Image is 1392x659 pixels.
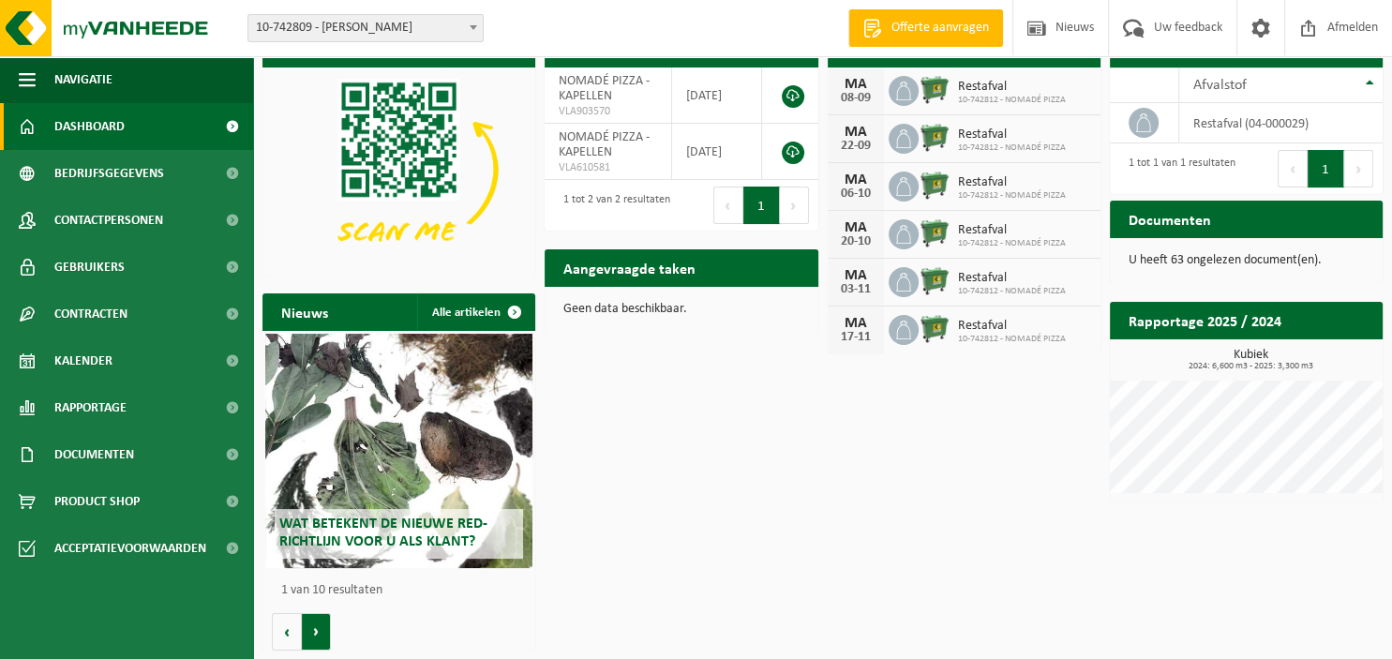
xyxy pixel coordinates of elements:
h2: Rapportage 2025 / 2024 [1110,302,1300,338]
h2: Aangevraagde taken [545,249,714,286]
span: Offerte aanvragen [887,19,994,37]
span: Product Shop [54,478,140,525]
td: [DATE] [672,124,762,180]
img: WB-0660-HPE-GN-01 [919,264,950,296]
div: MA [837,172,875,187]
p: Geen data beschikbaar. [563,303,799,316]
span: Contactpersonen [54,197,163,244]
div: 06-10 [837,187,875,201]
span: Afvalstof [1193,78,1247,93]
div: MA [837,316,875,331]
img: Download de VHEPlus App [262,67,535,272]
span: VLA903570 [559,104,657,119]
span: 10-742809 - DE POTTER SAM - MERKSEM [248,15,483,41]
div: 08-09 [837,92,875,105]
span: Restafval [958,127,1066,142]
span: 2024: 6,600 m3 - 2025: 3,300 m3 [1119,362,1383,371]
a: Wat betekent de nieuwe RED-richtlijn voor u als klant? [265,334,532,568]
div: MA [837,77,875,92]
button: Next [780,187,809,224]
p: U heeft 63 ongelezen document(en). [1129,254,1364,267]
button: Previous [1278,150,1308,187]
h2: Documenten [1110,201,1230,237]
button: Volgende [302,613,331,651]
span: 10-742812 - NOMADÉ PIZZA [958,190,1066,202]
button: 1 [743,187,780,224]
button: Next [1344,150,1373,187]
h3: Kubiek [1119,349,1383,371]
span: NOMADÉ PIZZA - KAPELLEN [559,130,650,159]
a: Alle artikelen [417,293,533,331]
span: VLA610581 [559,160,657,175]
button: Vorige [272,613,302,651]
button: Previous [713,187,743,224]
span: Restafval [958,175,1066,190]
span: Kalender [54,337,112,384]
div: MA [837,125,875,140]
img: WB-0660-HPE-GN-01 [919,169,950,201]
span: Restafval [958,223,1066,238]
span: NOMADÉ PIZZA - KAPELLEN [559,74,650,103]
td: [DATE] [672,67,762,124]
span: Documenten [54,431,134,478]
span: 10-742812 - NOMADÉ PIZZA [958,238,1066,249]
p: 1 van 10 resultaten [281,584,526,597]
span: Restafval [958,271,1066,286]
span: Dashboard [54,103,125,150]
img: WB-0660-HPE-GN-01 [919,73,950,105]
img: WB-0660-HPE-GN-01 [919,217,950,248]
div: 03-11 [837,283,875,296]
img: WB-0660-HPE-GN-01 [919,312,950,344]
h2: Nieuws [262,293,347,330]
span: Contracten [54,291,127,337]
span: Gebruikers [54,244,125,291]
span: Restafval [958,319,1066,334]
span: 10-742812 - NOMADÉ PIZZA [958,142,1066,154]
div: MA [837,220,875,235]
button: 1 [1308,150,1344,187]
span: Navigatie [54,56,112,103]
span: Rapportage [54,384,127,431]
span: 10-742809 - DE POTTER SAM - MERKSEM [247,14,484,42]
span: Wat betekent de nieuwe RED-richtlijn voor u als klant? [279,517,487,549]
a: Offerte aanvragen [848,9,1003,47]
div: 20-10 [837,235,875,248]
div: 1 tot 1 van 1 resultaten [1119,148,1235,189]
span: Acceptatievoorwaarden [54,525,206,572]
span: Bedrijfsgegevens [54,150,164,197]
a: Bekijk rapportage [1243,338,1381,376]
img: WB-0660-HPE-GN-01 [919,121,950,153]
span: 10-742812 - NOMADÉ PIZZA [958,95,1066,106]
span: 10-742812 - NOMADÉ PIZZA [958,334,1066,345]
span: Restafval [958,80,1066,95]
div: 17-11 [837,331,875,344]
div: 22-09 [837,140,875,153]
div: 1 tot 2 van 2 resultaten [554,185,670,226]
td: restafval (04-000029) [1179,103,1383,143]
span: 10-742812 - NOMADÉ PIZZA [958,286,1066,297]
div: MA [837,268,875,283]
